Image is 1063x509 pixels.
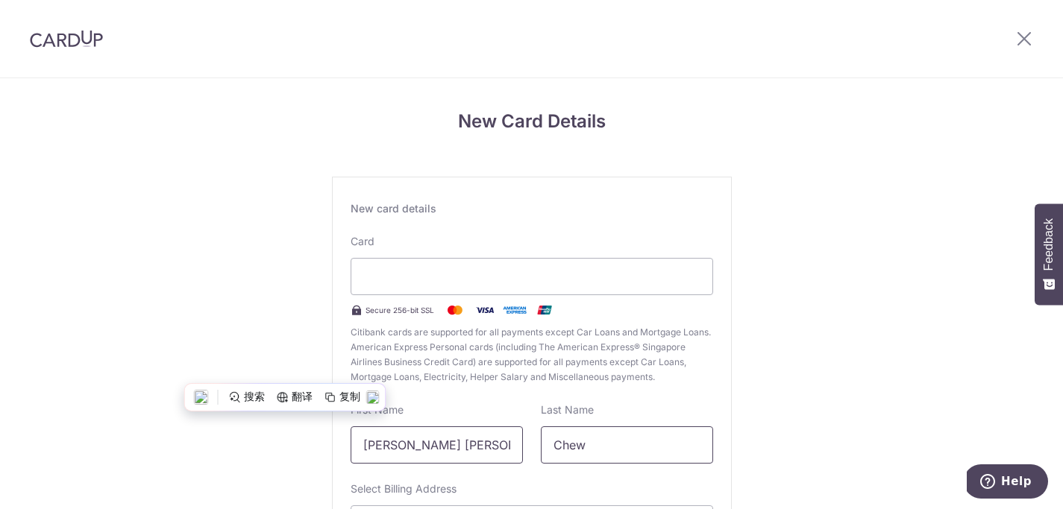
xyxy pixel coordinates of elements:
[541,402,594,417] label: Last Name
[332,108,732,135] h4: New Card Details
[1035,203,1063,305] button: Feedback - Show survey
[351,201,713,216] div: New card details
[541,426,713,464] input: Cardholder Last Name
[351,234,374,249] label: Card
[440,301,470,319] img: Mastercard
[351,325,713,385] span: Citibank cards are supported for all payments except Car Loans and Mortgage Loans. American Expre...
[363,268,700,285] iframe: To enrich screen reader interactions, please activate Accessibility in Grammarly extension settings
[500,301,530,319] img: .alt.amex
[1042,218,1056,271] span: Feedback
[351,481,457,496] label: Select Billing Address
[351,426,523,464] input: Cardholder First Name
[470,301,500,319] img: Visa
[967,464,1048,502] iframe: Opens a widget where you can find more information
[30,30,103,48] img: CardUp
[366,304,434,316] span: Secure 256-bit SSL
[530,301,559,319] img: .alt.unionpay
